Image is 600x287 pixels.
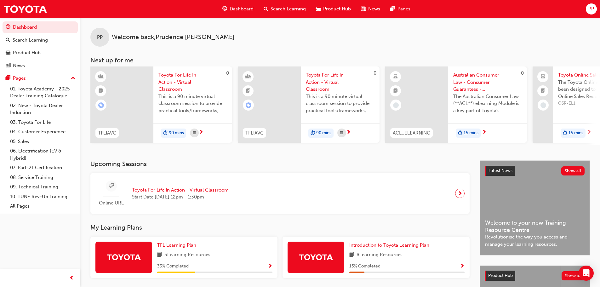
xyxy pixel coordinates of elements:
[245,129,264,137] span: TFLIAVC
[106,251,141,262] img: Trak
[587,130,591,135] span: next-icon
[323,5,351,13] span: Product Hub
[393,102,399,108] span: learningRecordVerb_NONE-icon
[453,93,522,114] span: The Australian Consumer Law (**ACL**) eLearning Module is a key part of Toyota’s compliance progr...
[3,34,78,46] a: Search Learning
[485,219,585,233] span: Welcome to your new Training Resource Centre
[563,129,567,137] span: duration-icon
[6,63,10,69] span: news-icon
[90,224,470,231] h3: My Learning Plans
[569,129,583,137] span: 15 mins
[157,242,199,249] a: TFL Learning Plan
[157,263,189,270] span: 33 % Completed
[541,87,545,95] span: booktick-icon
[393,129,430,137] span: ACL_ELEARNING
[3,21,78,33] a: Dashboard
[311,129,315,137] span: duration-icon
[306,72,374,93] span: Toyota For Life In Action - Virtual Classroom
[485,233,585,248] span: Revolutionise the way you access and manage your learning resources.
[157,242,196,248] span: TFL Learning Plan
[588,5,594,13] span: PP
[349,251,354,259] span: book-icon
[230,5,254,13] span: Dashboard
[8,118,78,127] a: 03. Toyota For Life
[217,3,259,15] a: guage-iconDashboard
[69,274,74,282] span: prev-icon
[3,72,78,84] button: Pages
[8,84,78,101] a: 01. Toyota Academy - 2025 Dealer Training Catalogue
[246,73,250,81] span: learningResourceType_INSTRUCTOR_LED-icon
[8,201,78,211] a: All Pages
[458,189,462,198] span: next-icon
[95,199,127,207] span: Online URL
[349,242,429,248] span: Introduction to Toyota Learning Plan
[306,93,374,114] span: This is a 90 minute virtual classroom session to provide practical tools/frameworks, behaviours a...
[226,70,229,76] span: 0
[238,66,380,143] a: 0TFLIAVCToyota For Life In Action - Virtual ClassroomThis is a 90 minute virtual classroom sessio...
[193,129,196,137] span: calendar-icon
[349,263,380,270] span: 13 % Completed
[357,251,403,259] span: 8 Learning Resources
[397,5,410,13] span: Pages
[299,251,333,262] img: Trak
[6,37,10,43] span: search-icon
[8,192,78,202] a: 10. TUNE Rev-Up Training
[460,264,465,269] span: Show Progress
[132,193,229,201] span: Start Date: [DATE] 12pm - 1:30pm
[6,50,10,56] span: car-icon
[98,129,116,137] span: TFLIAVC
[90,66,232,143] a: 0TFLIAVCToyota For Life In Action - Virtual ClassroomThis is a 90 minute virtual classroom sessio...
[540,102,546,108] span: learningRecordVerb_NONE-icon
[6,25,10,30] span: guage-icon
[222,5,227,13] span: guage-icon
[8,173,78,182] a: 08. Service Training
[385,3,415,15] a: pages-iconPages
[485,166,585,176] a: Latest NewsShow all
[541,73,545,81] span: laptop-icon
[3,20,78,72] button: DashboardSearch LearningProduct HubNews
[246,102,251,108] span: learningRecordVerb_ENROLL-icon
[98,102,104,108] span: learningRecordVerb_ENROLL-icon
[8,101,78,118] a: 02. New - Toyota Dealer Induction
[316,5,321,13] span: car-icon
[199,130,203,135] span: next-icon
[271,5,306,13] span: Search Learning
[169,129,184,137] span: 90 mins
[268,262,272,270] button: Show Progress
[3,2,47,16] img: Trak
[356,3,385,15] a: news-iconNews
[453,72,522,93] span: Australian Consumer Law - Consumer Guarantees - eLearning module
[346,130,351,135] span: next-icon
[80,57,600,64] h3: Next up for me
[489,168,512,173] span: Latest News
[90,160,470,168] h3: Upcoming Sessions
[158,72,227,93] span: Toyota For Life In Action - Virtual Classroom
[361,5,366,13] span: news-icon
[109,182,114,190] span: sessionType_ONLINE_URL-icon
[340,129,343,137] span: calendar-icon
[385,66,527,143] a: 0ACL_ELEARNINGAustralian Consumer Law - Consumer Guarantees - eLearning moduleThe Australian Cons...
[259,3,311,15] a: search-iconSearch Learning
[480,160,590,255] a: Latest NewsShow allWelcome to your new Training Resource CentreRevolutionise the way you access a...
[374,70,376,76] span: 0
[71,74,75,83] span: up-icon
[99,73,103,81] span: learningResourceType_INSTRUCTOR_LED-icon
[8,137,78,146] a: 05. Sales
[6,76,10,81] span: pages-icon
[561,166,585,175] button: Show all
[464,129,478,137] span: 15 mins
[349,242,432,249] a: Introduction to Toyota Learning Plan
[393,73,398,81] span: learningResourceType_ELEARNING-icon
[13,37,48,44] div: Search Learning
[164,251,210,259] span: 3 Learning Resources
[13,49,41,56] div: Product Hub
[368,5,380,13] span: News
[163,129,168,137] span: duration-icon
[112,34,234,41] span: Welcome back , Prudence [PERSON_NAME]
[579,266,594,281] div: Open Intercom Messenger
[458,129,462,137] span: duration-icon
[8,127,78,137] a: 04. Customer Experience
[482,130,487,135] span: next-icon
